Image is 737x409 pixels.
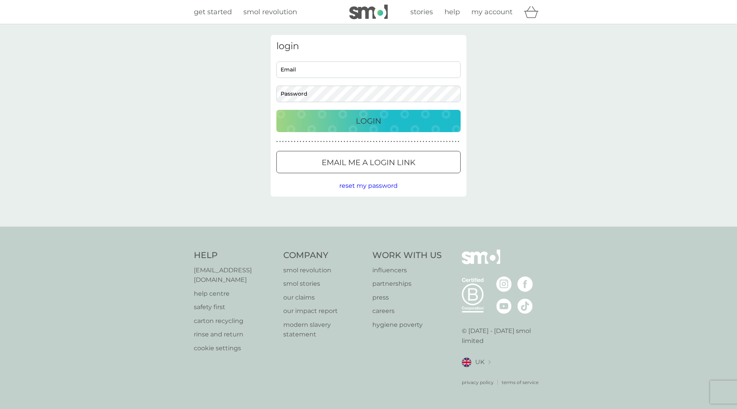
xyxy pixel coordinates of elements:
h3: login [276,41,461,52]
p: ● [397,140,398,144]
p: ● [364,140,366,144]
p: ● [411,140,413,144]
p: ● [312,140,313,144]
a: careers [372,306,442,316]
a: press [372,293,442,303]
p: ● [393,140,395,144]
p: ● [399,140,401,144]
h4: Help [194,250,276,262]
a: privacy policy [462,379,494,386]
a: my account [471,7,512,18]
p: ● [390,140,392,144]
img: visit the smol Youtube page [496,298,512,314]
p: ● [443,140,445,144]
p: Email me a login link [322,156,415,169]
img: UK flag [462,358,471,367]
p: partnerships [372,279,442,289]
p: ● [435,140,436,144]
p: ● [282,140,284,144]
img: visit the smol Facebook page [517,277,533,292]
p: ● [382,140,383,144]
p: ● [306,140,307,144]
span: UK [475,357,484,367]
img: visit the smol Instagram page [496,277,512,292]
p: ● [320,140,322,144]
div: basket [524,4,543,20]
p: ● [359,140,360,144]
button: Login [276,110,461,132]
a: hygiene poverty [372,320,442,330]
p: ● [291,140,292,144]
p: ● [297,140,298,144]
p: ● [449,140,451,144]
p: ● [317,140,319,144]
h4: Company [283,250,365,262]
h4: Work With Us [372,250,442,262]
span: get started [194,8,232,16]
p: our impact report [283,306,365,316]
span: reset my password [339,182,398,189]
p: ● [370,140,372,144]
p: ● [352,140,354,144]
p: ● [309,140,310,144]
p: ● [361,140,363,144]
p: ● [326,140,328,144]
p: ● [431,140,433,144]
a: help centre [194,289,276,299]
span: help [445,8,460,16]
p: ● [344,140,345,144]
a: stories [410,7,433,18]
a: rinse and return [194,330,276,339]
a: smol revolution [283,265,365,275]
a: influencers [372,265,442,275]
p: ● [376,140,377,144]
img: smol [462,250,500,276]
a: cookie settings [194,343,276,353]
p: ● [446,140,448,144]
p: ● [458,140,459,144]
span: stories [410,8,433,16]
p: ● [414,140,415,144]
p: ● [341,140,342,144]
p: ● [402,140,404,144]
p: ● [294,140,296,144]
p: ● [314,140,316,144]
a: smol stories [283,279,365,289]
p: ● [455,140,456,144]
p: ● [323,140,325,144]
span: my account [471,8,512,16]
p: ● [373,140,375,144]
a: modern slavery statement [283,320,365,339]
a: [EMAIL_ADDRESS][DOMAIN_NAME] [194,265,276,285]
a: terms of service [502,379,539,386]
p: ● [338,140,339,144]
a: safety first [194,302,276,312]
p: ● [452,140,454,144]
p: ● [329,140,330,144]
p: ● [300,140,301,144]
p: ● [332,140,334,144]
p: our claims [283,293,365,303]
p: ● [279,140,281,144]
a: get started [194,7,232,18]
p: ● [288,140,290,144]
p: ● [379,140,380,144]
p: ● [276,140,278,144]
p: ● [285,140,287,144]
p: ● [350,140,351,144]
a: carton recycling [194,316,276,326]
p: ● [440,140,442,144]
button: Email me a login link [276,151,461,173]
p: ● [367,140,368,144]
p: ● [355,140,357,144]
p: ● [385,140,386,144]
p: ● [423,140,424,144]
img: select a new location [488,360,491,364]
a: help [445,7,460,18]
